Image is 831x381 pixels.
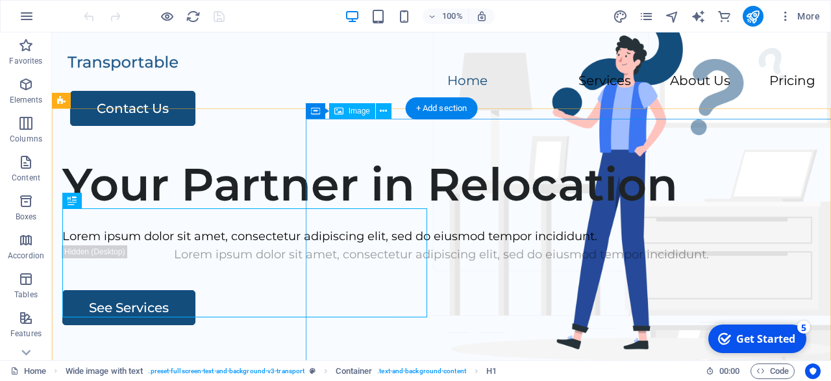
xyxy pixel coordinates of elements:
[779,10,820,23] span: More
[756,363,789,379] span: Code
[16,212,37,222] p: Boxes
[10,363,46,379] a: Click to cancel selection. Double-click to open Pages
[442,8,463,24] h6: 100%
[745,9,760,24] i: Publish
[377,363,466,379] span: . text-and-background-content
[185,8,201,24] button: reload
[10,95,43,105] p: Elements
[774,6,825,27] button: More
[743,6,763,27] button: publish
[750,363,795,379] button: Code
[691,8,706,24] button: text_generator
[93,1,106,14] div: 5
[717,8,732,24] button: commerce
[728,366,730,376] span: :
[476,10,488,22] i: On resize automatically adjust zoom level to fit chosen device.
[805,363,821,379] button: Usercentrics
[32,12,91,27] div: Get Started
[406,97,478,119] div: + Add section
[486,363,497,379] span: Click to select. Double-click to edit
[310,367,316,375] i: This element is a customizable preset
[665,9,680,24] i: Navigator
[613,9,628,24] i: Design (Ctrl+Alt+Y)
[8,251,44,261] p: Accordion
[423,8,469,24] button: 100%
[14,289,38,300] p: Tables
[159,8,175,24] button: Click here to leave preview mode and continue editing
[66,363,143,379] span: Click to select. Double-click to edit
[9,56,42,66] p: Favorites
[148,363,304,379] span: . preset-fullscreen-text-and-background-v3-transport
[12,173,40,183] p: Content
[336,363,372,379] span: Click to select. Double-click to edit
[719,363,739,379] span: 00 00
[613,8,628,24] button: design
[10,134,42,144] p: Columns
[186,9,201,24] i: Reload page
[66,363,497,379] nav: breadcrumb
[639,8,654,24] button: pages
[706,363,740,379] h6: Session time
[349,107,370,115] span: Image
[717,9,732,24] i: Commerce
[639,9,654,24] i: Pages (Ctrl+Alt+S)
[665,8,680,24] button: navigator
[4,5,102,34] div: Get Started 5 items remaining, 0% complete
[10,328,42,339] p: Features
[691,9,706,24] i: AI Writer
